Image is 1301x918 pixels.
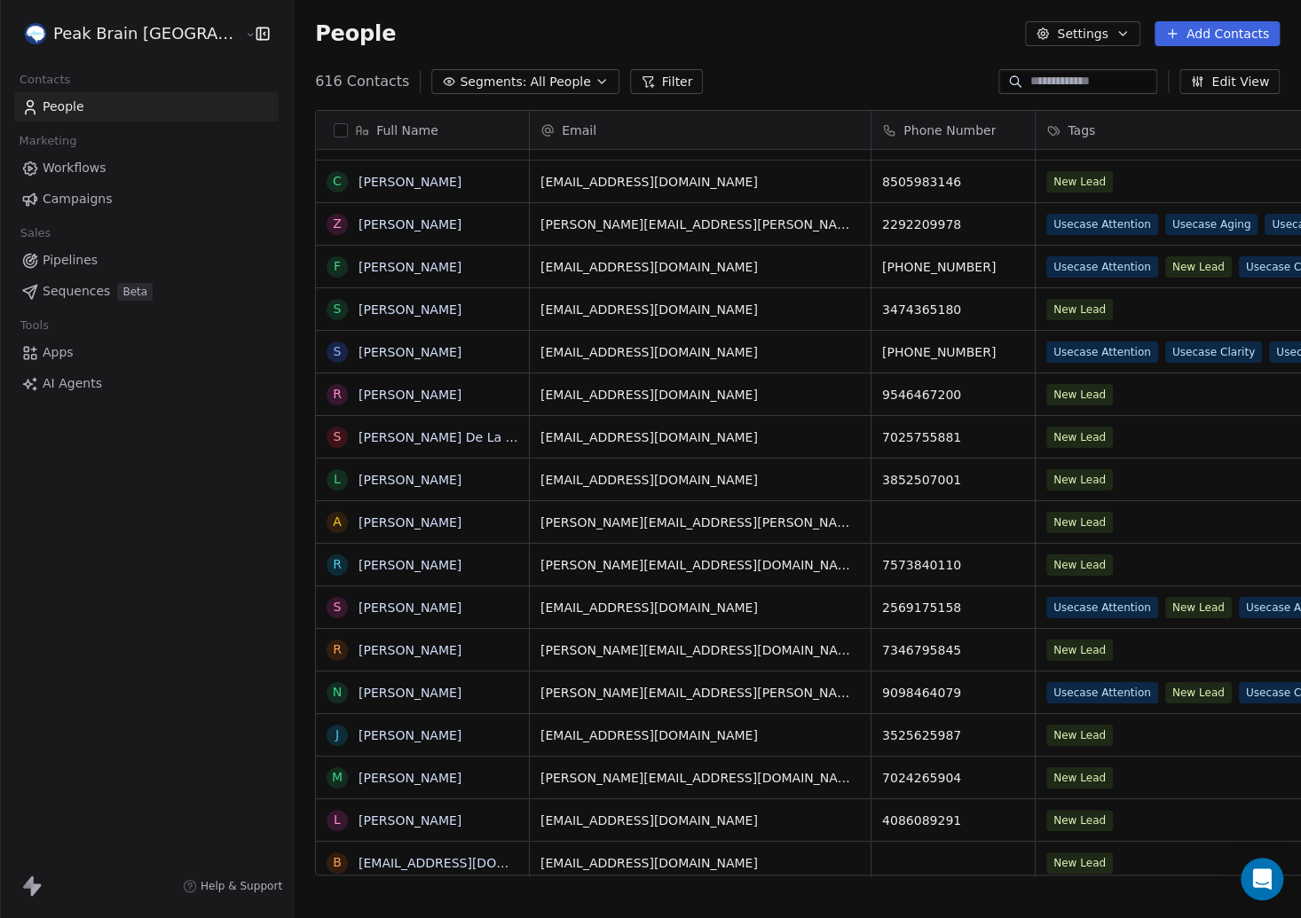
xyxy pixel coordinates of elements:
span: [PERSON_NAME][EMAIL_ADDRESS][DOMAIN_NAME] [540,769,860,787]
a: [PERSON_NAME] [359,345,461,359]
span: AI Agents [43,374,102,393]
div: Z [333,215,342,233]
a: [PERSON_NAME] De La [PERSON_NAME] [359,430,609,444]
span: New Lead [1046,639,1113,661]
div: S [334,428,342,446]
div: L [334,470,341,489]
a: Pipelines [14,246,279,275]
span: [EMAIL_ADDRESS][DOMAIN_NAME] [540,258,860,276]
span: [EMAIL_ADDRESS][DOMAIN_NAME] [540,854,860,872]
a: [PERSON_NAME] [359,260,461,274]
span: 8505983146 [882,173,1024,191]
div: S [334,300,342,318]
span: New Lead [1046,725,1113,746]
span: Marketing [12,128,84,154]
span: New Lead [1046,299,1113,320]
span: Usecase Attention [1046,341,1158,363]
span: [EMAIL_ADDRESS][DOMAIN_NAME] [540,726,860,744]
div: Full Name [316,111,529,149]
span: 4086089291 [882,812,1024,829]
span: 7025755881 [882,428,1024,446]
span: Sales [12,220,59,247]
span: 3474365180 [882,301,1024,318]
span: [PERSON_NAME][EMAIL_ADDRESS][PERSON_NAME][DOMAIN_NAME] [540,216,860,233]
span: [PERSON_NAME][EMAIL_ADDRESS][PERSON_NAME][DOMAIN_NAME] [540,684,860,702]
span: [EMAIL_ADDRESS][DOMAIN_NAME] [540,599,860,616]
div: Phone Number [871,111,1035,149]
span: Phone Number [903,122,996,139]
button: Add Contacts [1155,21,1280,46]
span: New Lead [1046,554,1113,576]
span: Peak Brain [GEOGRAPHIC_DATA] [53,22,240,45]
span: Usecase Attention [1046,214,1158,235]
span: New Lead [1046,427,1113,448]
span: Usecase Attention [1046,597,1158,618]
span: New Lead [1046,852,1113,874]
span: New Lead [1046,512,1113,533]
a: AI Agents [14,369,279,398]
a: [PERSON_NAME] [359,600,461,615]
a: [PERSON_NAME] [359,643,461,657]
span: [PHONE_NUMBER] [882,258,1024,276]
span: All People [530,73,590,91]
span: 2292209978 [882,216,1024,233]
div: R [333,555,342,574]
span: 9546467200 [882,386,1024,404]
span: [PERSON_NAME][EMAIL_ADDRESS][DOMAIN_NAME] [540,641,860,659]
button: Edit View [1179,69,1280,94]
button: Peak Brain [GEOGRAPHIC_DATA] [21,19,233,49]
span: [EMAIL_ADDRESS][DOMAIN_NAME] [540,471,860,489]
span: [EMAIL_ADDRESS][DOMAIN_NAME] [540,343,860,361]
span: Email [562,122,596,139]
a: Workflows [14,153,279,183]
span: New Lead [1165,256,1232,278]
span: 3525625987 [882,726,1024,744]
span: New Lead [1046,384,1113,405]
span: 7024265904 [882,769,1024,787]
button: Settings [1025,21,1139,46]
div: n [333,683,342,702]
div: R [333,385,342,404]
div: A [333,513,342,531]
span: Help & Support [201,879,282,893]
span: New Lead [1046,171,1113,192]
a: People [14,92,279,122]
span: New Lead [1046,469,1113,490]
span: [EMAIL_ADDRESS][DOMAIN_NAME] [540,173,860,191]
div: R [333,640,342,659]
a: [EMAIL_ADDRESS][DOMAIN_NAME] [359,856,576,870]
span: Workflows [43,159,106,177]
a: Apps [14,338,279,367]
a: SequencesBeta [14,277,279,306]
a: [PERSON_NAME] [359,302,461,317]
div: S [334,598,342,616]
div: grid [316,150,530,876]
span: Tags [1068,122,1095,139]
span: Contacts [12,67,78,93]
div: C [333,172,342,191]
span: Usecase Clarity [1165,341,1262,363]
a: Campaigns [14,184,279,214]
span: Usecase Aging [1165,214,1258,235]
div: L [334,811,341,829]
span: 2569175158 [882,599,1024,616]
span: New Lead [1165,682,1232,703]
span: Apps [43,343,74,362]
span: Campaigns [43,190,112,208]
a: [PERSON_NAME] [359,388,461,402]
div: M [332,768,343,787]
div: J [335,726,339,744]
a: [PERSON_NAME] [359,515,461,530]
span: Tools [12,312,56,339]
a: [PERSON_NAME] [359,771,461,785]
span: [PHONE_NUMBER] [882,343,1024,361]
a: [PERSON_NAME] [359,813,461,828]
span: New Lead [1046,810,1113,831]
span: [EMAIL_ADDRESS][DOMAIN_NAME] [540,386,860,404]
span: New Lead [1165,597,1232,618]
span: [EMAIL_ADDRESS][DOMAIN_NAME] [540,812,860,829]
div: F [334,257,341,276]
a: [PERSON_NAME] [359,686,461,700]
div: Open Intercom Messenger [1241,858,1283,900]
span: People [315,20,396,47]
